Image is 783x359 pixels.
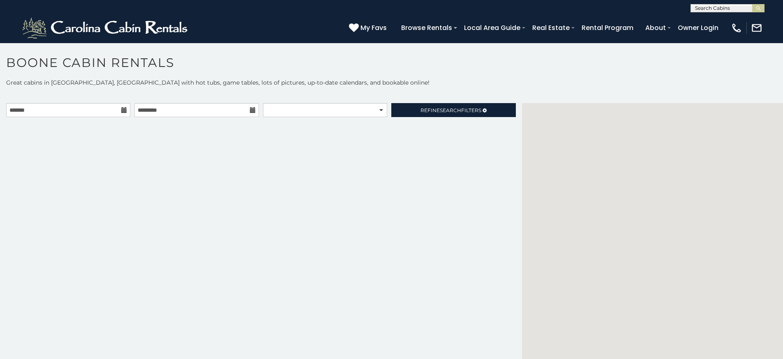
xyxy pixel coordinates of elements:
[674,21,723,35] a: Owner Login
[391,103,515,117] a: RefineSearchFilters
[460,21,524,35] a: Local Area Guide
[731,22,742,34] img: phone-regular-white.png
[577,21,637,35] a: Rental Program
[21,16,191,40] img: White-1-2.png
[349,23,389,33] a: My Favs
[751,22,762,34] img: mail-regular-white.png
[397,21,456,35] a: Browse Rentals
[528,21,574,35] a: Real Estate
[420,107,481,113] span: Refine Filters
[360,23,387,33] span: My Favs
[440,107,461,113] span: Search
[641,21,670,35] a: About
